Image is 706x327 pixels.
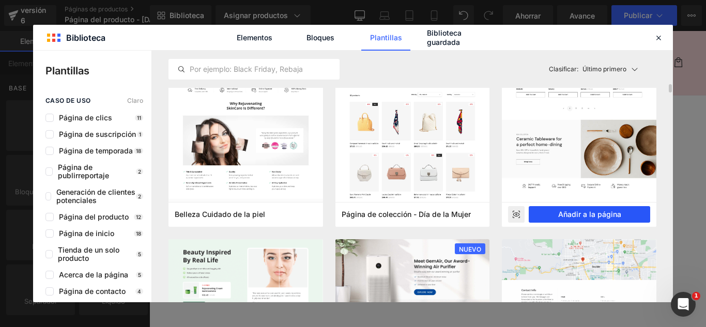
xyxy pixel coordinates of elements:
font: Página de contacto [59,287,126,295]
a: Contacto [101,24,151,45]
font: Página de publirreportaje [58,163,109,180]
a: Inicio [20,24,53,45]
font: Acerca de la página [59,270,128,279]
font: Plantillas [370,33,402,42]
font: Inicio [26,29,47,40]
img: Exclusiva Perú [259,4,362,66]
font: Título predeterminado [331,174,431,185]
font: 4 [137,288,141,294]
font: Belleza Cuidado de la piel [175,210,265,219]
iframe: Chat en vivo de Intercom [671,292,696,317]
font: Elementos [237,33,272,42]
img: FICHERO [71,103,247,278]
font: Título [320,154,346,166]
font: Página de temporada [59,146,133,155]
font: Cantidad [447,197,486,209]
font: 18 [136,148,141,154]
font: Plantillas [45,65,89,77]
font: Añadir a la página [558,210,621,219]
div: Avance [508,206,525,223]
font: 2 [138,168,141,175]
summary: Búsqueda [538,24,560,46]
font: 2 [138,193,141,199]
font: Catálogo [59,29,95,40]
font: 11 [137,115,141,121]
font: Claro [127,97,143,104]
input: Por ejemplo: Black Friday, Rebajas,... [169,63,339,75]
font: Página de inicio [59,229,114,238]
font: Último primero [582,65,626,73]
font: Página del producto [59,212,129,221]
font: Añadir a la cesta [424,243,509,255]
font: Página de suscripción [59,130,136,138]
button: Clasificar:Último primero [545,59,657,80]
font: Contacto [107,29,145,40]
font: Bloques [306,33,334,42]
font: 12 [136,214,141,220]
font: Página de colección - Día de la Mujer [342,210,471,219]
button: Añadir a la cesta [409,237,524,262]
font: 1 [139,131,141,137]
button: Añadir a la página [529,206,650,223]
font: 18 [136,230,141,237]
font: caso de uso [45,97,90,104]
font: NUEVO [459,245,481,253]
font: Generación de clientes potenciales [56,188,135,205]
font: 5 [138,272,141,278]
font: Biblioteca guardada [427,28,462,46]
font: Página de clics [59,113,112,122]
a: Catálogo [53,24,101,45]
font: Tienda de un solo producto [58,245,119,262]
font: S/. 165.00 [425,126,466,138]
font: S/. 99.00 [471,126,507,138]
a: FICHERO [443,108,490,121]
font: 1 [694,292,698,299]
font: FICHERO [443,107,490,122]
font: Clasificar: [549,65,578,73]
font: 5 [138,251,141,257]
